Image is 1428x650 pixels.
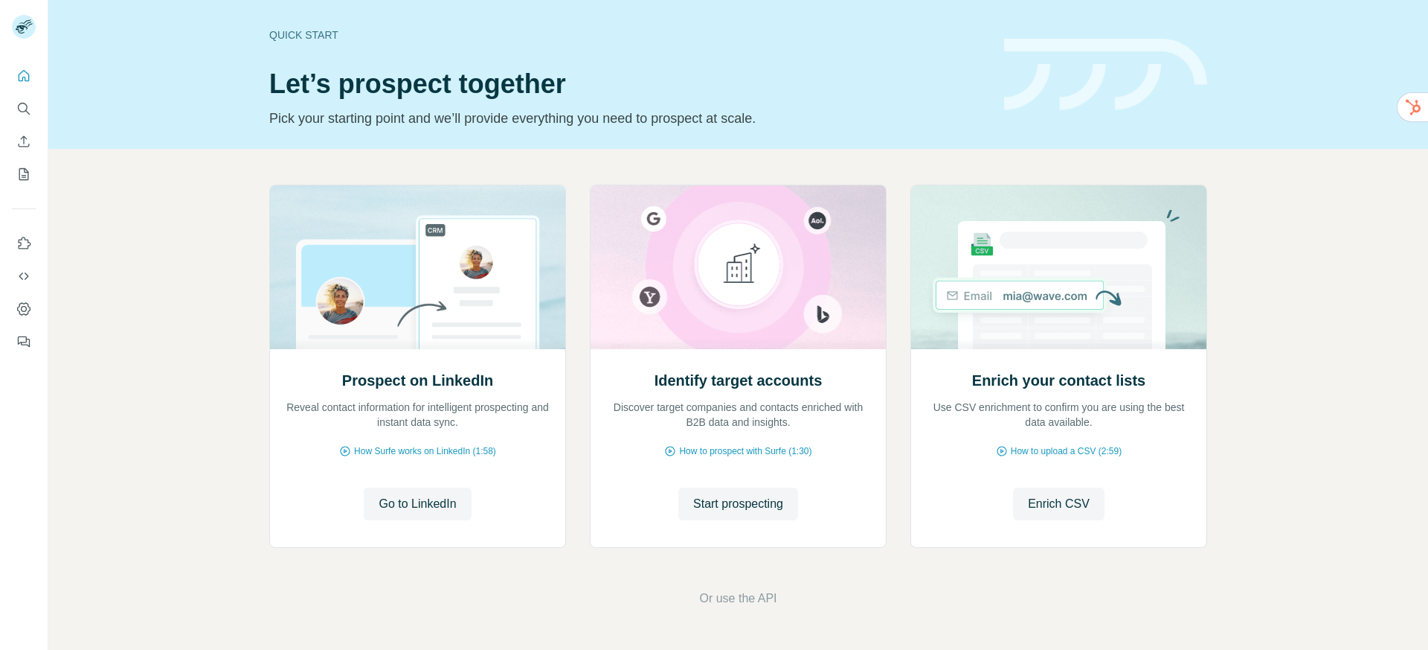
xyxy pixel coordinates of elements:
img: Enrich your contact lists [910,185,1207,349]
p: Use CSV enrichment to confirm you are using the best data available. [926,400,1191,430]
button: Quick start [12,63,36,89]
img: Identify target accounts [590,185,887,349]
span: Go to LinkedIn [379,495,456,513]
img: Prospect on LinkedIn [269,185,566,349]
span: Start prospecting [693,495,783,513]
span: Enrich CSV [1028,495,1090,513]
img: banner [1004,39,1207,111]
span: How Surfe works on LinkedIn (1:58) [354,445,496,458]
button: Feedback [12,328,36,355]
span: How to upload a CSV (2:59) [1011,445,1122,458]
button: Use Surfe API [12,263,36,290]
h2: Prospect on LinkedIn [342,370,493,391]
span: How to prospect with Surfe (1:30) [679,445,811,458]
h2: Enrich your contact lists [972,370,1145,391]
p: Discover target companies and contacts enriched with B2B data and insights. [605,400,871,430]
button: Dashboard [12,296,36,322]
h1: Let’s prospect together [269,69,986,99]
button: Go to LinkedIn [364,488,471,520]
button: My lists [12,161,36,188]
p: Reveal contact information for intelligent prospecting and instant data sync. [285,400,550,430]
p: Pick your starting point and we’ll provide everything you need to prospect at scale. [269,108,986,129]
button: Start prospecting [678,488,798,520]
div: Quick start [269,28,986,42]
button: Enrich CSV [1013,488,1104,520]
button: Or use the API [699,590,776,608]
button: Search [12,95,36,122]
button: Use Surfe on LinkedIn [12,230,36,257]
h2: Identify target accounts [654,370,823,391]
button: Enrich CSV [12,128,36,155]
